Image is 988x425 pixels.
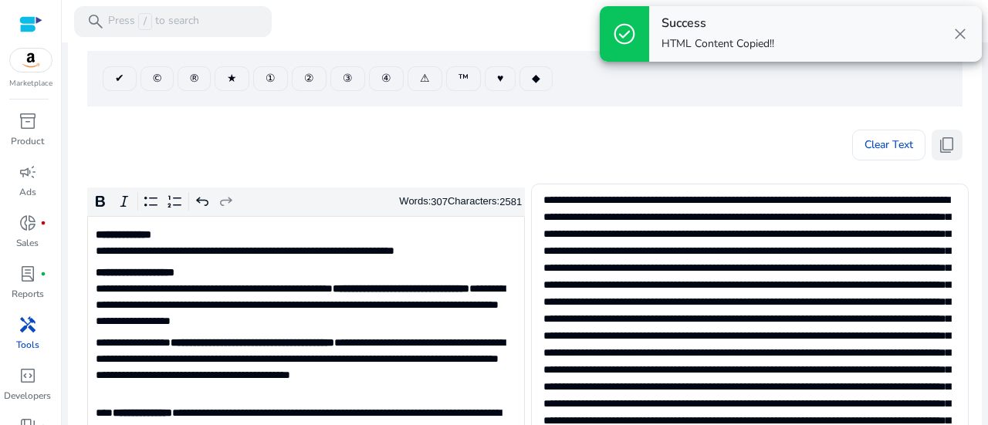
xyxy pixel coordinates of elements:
[138,13,152,30] span: /
[485,66,516,91] button: ♥
[40,220,46,226] span: fiber_manual_record
[19,163,37,181] span: campaign
[9,78,52,89] p: Marketplace
[86,12,105,31] span: search
[532,70,540,86] span: ◆
[661,36,774,52] p: HTML Content Copied!!
[227,70,237,86] span: ★
[408,66,442,91] button: ⚠
[431,196,448,207] label: 307
[19,265,37,283] span: lab_profile
[19,315,37,334] span: handyman
[292,66,327,91] button: ②
[852,130,925,160] button: Clear Text
[499,196,522,207] label: 2581
[343,70,353,86] span: ③
[16,236,39,250] p: Sales
[381,70,391,86] span: ④
[938,136,956,154] span: content_copy
[497,70,503,86] span: ♥
[87,187,525,217] div: Editor toolbar
[19,214,37,232] span: donut_small
[178,66,211,91] button: ®
[215,66,249,91] button: ★
[519,66,553,91] button: ◆
[304,70,314,86] span: ②
[40,271,46,277] span: fiber_manual_record
[115,70,124,86] span: ✔
[19,366,37,385] span: code_blocks
[458,70,469,86] span: ™
[19,185,36,199] p: Ads
[932,130,963,160] button: content_copy
[140,66,174,91] button: ©
[19,112,37,130] span: inventory_2
[108,13,199,30] p: Press to search
[12,287,44,301] p: Reports
[11,134,44,148] p: Product
[253,66,288,91] button: ①
[330,66,365,91] button: ③
[4,389,51,403] p: Developers
[190,70,198,86] span: ®
[661,16,774,31] h4: Success
[153,70,161,86] span: ©
[10,49,52,72] img: amazon.svg
[399,192,522,211] div: Words: Characters:
[266,70,276,86] span: ①
[612,22,637,46] span: check_circle
[951,25,969,43] span: close
[369,66,404,91] button: ④
[16,338,39,352] p: Tools
[864,130,913,160] span: Clear Text
[420,70,430,86] span: ⚠
[446,66,481,91] button: ™
[103,66,137,91] button: ✔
